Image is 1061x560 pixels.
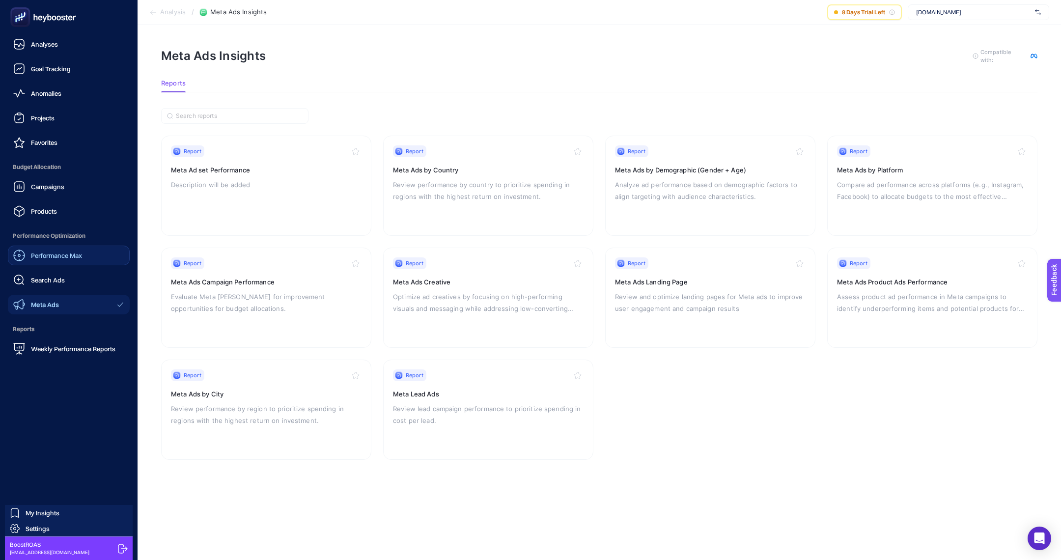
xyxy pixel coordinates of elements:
[8,34,130,54] a: Analyses
[31,183,64,191] span: Campaigns
[8,201,130,221] a: Products
[406,147,423,155] span: Report
[6,3,37,11] span: Feedback
[161,360,371,460] a: ReportMeta Ads by CityReview performance by region to prioritize spending in regions with the hig...
[8,339,130,359] a: Weekly Performance Reports
[827,248,1037,348] a: ReportMeta Ads Product Ads PerformanceAssess product ad performance in Meta campaigns to identify...
[184,259,201,267] span: Report
[31,89,61,97] span: Anomalies
[383,360,593,460] a: ReportMeta Lead AdsReview lead campaign performance to prioritize spending in cost per lead.
[10,541,89,549] span: BoostROAS
[837,179,1028,202] p: Compare ad performance across platforms (e.g., Instagram, Facebook) to allocate budgets to the mo...
[393,277,584,287] h3: Meta Ads Creative
[31,207,57,215] span: Products
[161,80,186,87] span: Reports
[827,136,1037,236] a: ReportMeta Ads by PlatformCompare ad performance across platforms (e.g., Instagram, Facebook) to ...
[31,65,71,73] span: Goal Tracking
[161,136,371,236] a: ReportMeta Ad set PerformanceDescription will be added
[171,165,362,175] h3: Meta Ad set Performance
[628,259,645,267] span: Report
[8,157,130,177] span: Budget Allocation
[171,389,362,399] h3: Meta Ads by City
[8,270,130,290] a: Search Ads
[8,84,130,103] a: Anomalies
[628,147,645,155] span: Report
[31,40,58,48] span: Analyses
[160,8,186,16] span: Analysis
[161,49,266,63] h1: Meta Ads Insights
[176,112,303,120] input: Search
[837,277,1028,287] h3: Meta Ads Product Ads Performance
[393,403,584,426] p: Review lead campaign performance to prioritize spending in cost per lead.
[850,259,867,267] span: Report
[8,246,130,265] a: Performance Max
[184,147,201,155] span: Report
[210,8,267,16] span: Meta Ads Insights
[837,165,1028,175] h3: Meta Ads by Platform
[837,291,1028,314] p: Assess product ad performance in Meta campaigns to identify underperforming items and potential p...
[31,114,55,122] span: Projects
[406,371,423,379] span: Report
[171,179,362,191] p: Description will be added
[5,521,133,536] a: Settings
[8,108,130,128] a: Projects
[10,549,89,556] span: [EMAIL_ADDRESS][DOMAIN_NAME]
[5,505,133,521] a: My Insights
[8,177,130,196] a: Campaigns
[1028,527,1051,550] div: Open Intercom Messenger
[383,248,593,348] a: ReportMeta Ads CreativeOptimize ad creatives by focusing on high-performing visuals and messaging...
[161,248,371,348] a: ReportMeta Ads Campaign PerformanceEvaluate Meta [PERSON_NAME] for improvement opportunities for ...
[31,252,82,259] span: Performance Max
[393,179,584,202] p: Review performance by country to prioritize spending in regions with the highest return on invest...
[615,179,806,202] p: Analyze ad performance based on demographic factors to align targeting with audience characterist...
[605,136,815,236] a: ReportMeta Ads by Demographic (Gender + Age)Analyze ad performance based on demographic factors t...
[31,276,65,284] span: Search Ads
[8,133,130,152] a: Favorites
[31,345,115,353] span: Weekly Performance Reports
[26,525,50,532] span: Settings
[916,8,1031,16] span: [DOMAIN_NAME]
[406,259,423,267] span: Report
[842,8,885,16] span: 8 Days Trial Left
[8,59,130,79] a: Goal Tracking
[31,301,59,308] span: Meta Ads
[171,403,362,426] p: Review performance by region to prioritize spending in regions with the highest return on investm...
[8,319,130,339] span: Reports
[31,139,57,146] span: Favorites
[171,277,362,287] h3: Meta Ads Campaign Performance
[615,291,806,314] p: Review and optimize landing pages for Meta ads to improve user engagement and campaign results
[192,8,194,16] span: /
[605,248,815,348] a: ReportMeta Ads Landing PageReview and optimize landing pages for Meta ads to improve user engagem...
[850,147,867,155] span: Report
[171,291,362,314] p: Evaluate Meta [PERSON_NAME] for improvement opportunities for budget allocations.
[393,389,584,399] h3: Meta Lead Ads
[383,136,593,236] a: ReportMeta Ads by CountryReview performance by country to prioritize spending in regions with the...
[615,165,806,175] h3: Meta Ads by Demographic (Gender + Age)
[161,80,186,92] button: Reports
[184,371,201,379] span: Report
[615,277,806,287] h3: Meta Ads Landing Page
[980,48,1025,64] span: Compatible with:
[26,509,59,517] span: My Insights
[393,165,584,175] h3: Meta Ads by Country
[8,226,130,246] span: Performance Optimization
[8,295,130,314] a: Meta Ads
[393,291,584,314] p: Optimize ad creatives by focusing on high-performing visuals and messaging while addressing low-c...
[1035,7,1041,17] img: svg%3e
